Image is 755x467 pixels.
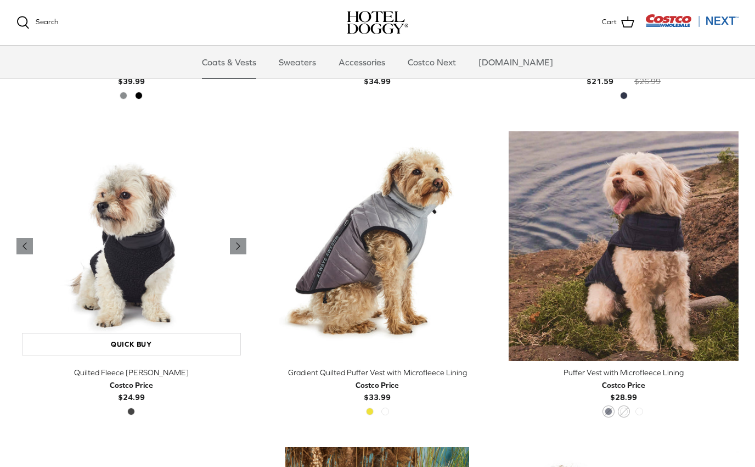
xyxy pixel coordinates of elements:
[356,379,399,402] b: $33.99
[16,131,246,362] a: Quilted Fleece Melton Vest
[347,11,408,34] img: hoteldoggycom
[602,15,634,30] a: Cart
[16,366,246,379] div: Quilted Fleece [PERSON_NAME]
[110,379,153,391] div: Costco Price
[398,46,466,79] a: Costco Next
[36,18,58,26] span: Search
[110,379,153,402] b: $24.99
[602,379,645,391] div: Costco Price
[356,379,399,391] div: Costco Price
[263,366,493,403] a: Gradient Quilted Puffer Vest with Microfleece Lining Costco Price$33.99
[634,77,661,86] s: $26.99
[22,333,241,355] a: Quick buy
[509,366,739,379] div: Puffer Vest with Microfleece Lining
[192,46,266,79] a: Coats & Vests
[269,46,326,79] a: Sweaters
[509,131,739,362] a: Puffer Vest with Microfleece Lining
[347,11,408,34] a: hoteldoggy.com hoteldoggycom
[509,366,739,403] a: Puffer Vest with Microfleece Lining Costco Price$28.99
[16,238,33,254] a: Previous
[602,16,617,28] span: Cart
[645,14,739,27] img: Costco Next
[16,16,58,29] a: Search
[263,131,493,362] a: Gradient Quilted Puffer Vest with Microfleece Lining
[602,379,645,402] b: $28.99
[645,21,739,29] a: Visit Costco Next
[263,366,493,379] div: Gradient Quilted Puffer Vest with Microfleece Lining
[469,46,563,79] a: [DOMAIN_NAME]
[230,238,246,254] a: Previous
[16,366,246,403] a: Quilted Fleece [PERSON_NAME] Costco Price$24.99
[329,46,395,79] a: Accessories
